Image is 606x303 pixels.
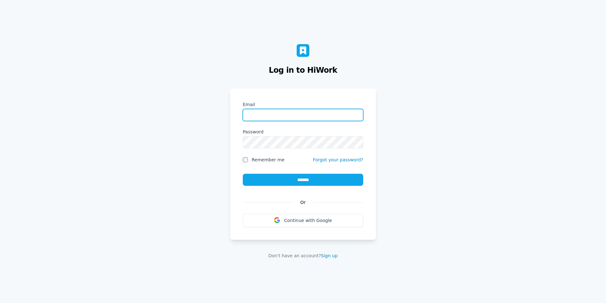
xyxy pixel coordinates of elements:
button: Continue with Google [243,214,363,227]
a: Forgot your password? [313,157,363,162]
h2: Log in to HiWork [232,64,374,76]
span: Or [293,199,313,206]
a: Sign up [321,253,338,258]
label: Email [243,101,363,108]
label: Remember me [252,157,285,163]
label: Password [243,129,363,135]
p: Don't have an account? [230,252,376,259]
span: Continue with Google [284,218,332,223]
